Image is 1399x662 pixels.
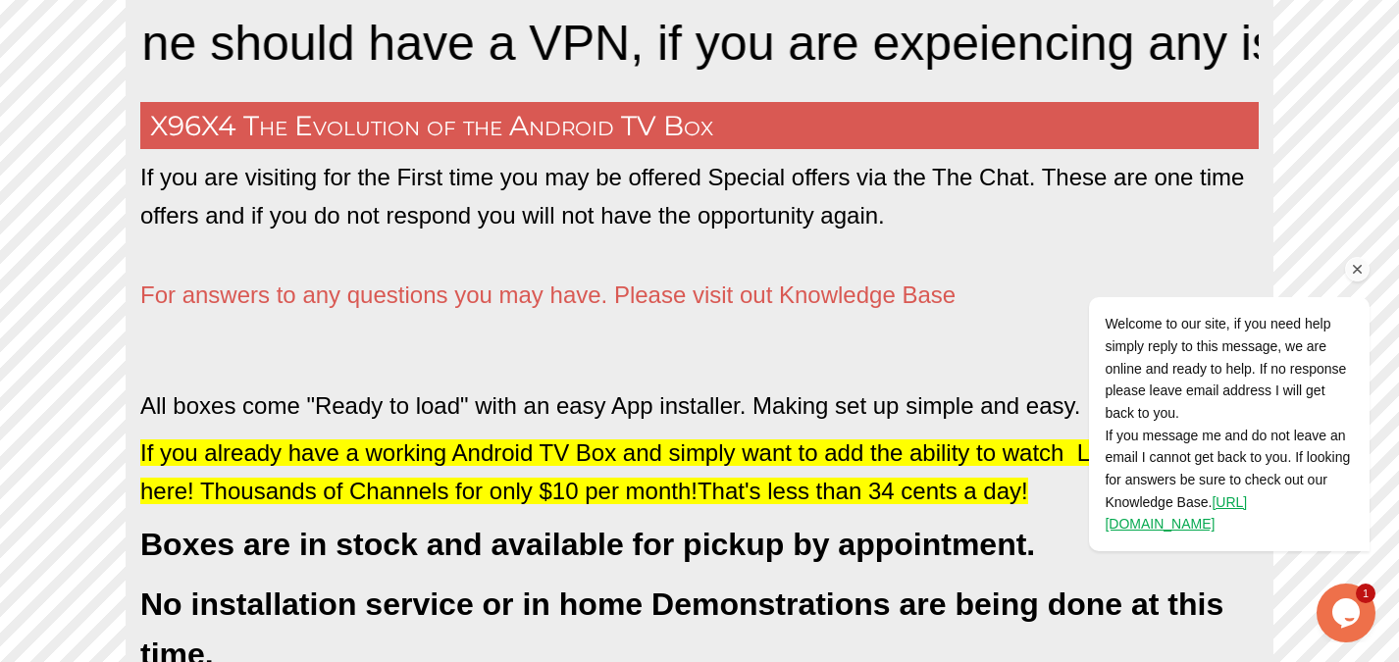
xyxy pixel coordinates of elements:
marquee: Everyone should have a VPN, if you are expeiencing any issues try using the VPN....Many services ... [140,4,1259,82]
span: X96X4 The Evolution of the Android TV Box [150,109,713,142]
span: If you already have a working Android TV Box and simply want to add the ability to watch Live TV ... [140,439,1214,503]
span: All boxes come "Ready to load" with an easy App installer. Making set up simple and easy. [140,392,1080,419]
span: That's less than 34 cents a day! [698,478,1028,504]
iframe: chat widget [1026,121,1379,574]
a: If you already have a working Android TV Box and simply want to add the ability to watch Live TV ... [140,448,1214,501]
span: For answers to any questions you may have. Please visit out Knowledge Base [140,281,956,308]
a: For answers to any questions you may have. Please visit out Knowledge Base [140,290,956,306]
strong: Boxes are in stock and available for pickup by appointment. [140,527,1035,562]
span: If you are visiting for the First time you may be offered Special offers via the The Chat. These ... [140,164,1244,228]
iframe: chat widget [1317,584,1379,642]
